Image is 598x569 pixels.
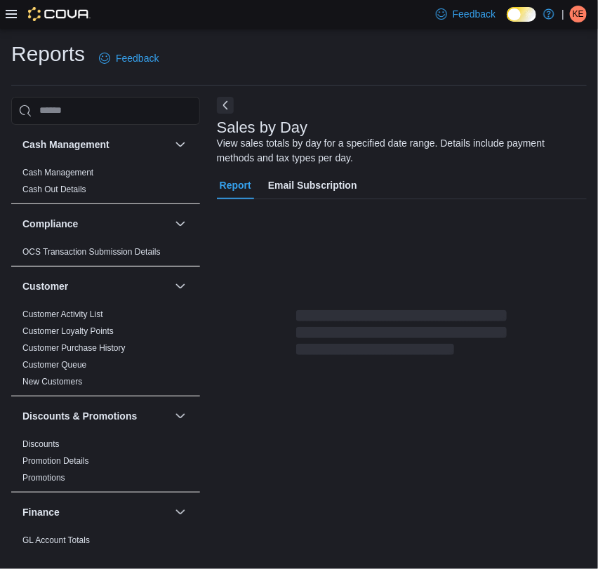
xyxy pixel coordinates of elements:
img: Cova [28,7,91,21]
span: OCS Transaction Submission Details [22,246,161,257]
span: Promotions [22,472,65,483]
a: Promotions [22,473,65,483]
button: Customer [22,279,169,293]
div: Cash Management [11,164,200,203]
a: Discounts [22,439,60,449]
h1: Reports [11,40,85,68]
button: Finance [22,505,169,519]
a: Customer Loyalty Points [22,326,114,336]
button: Cash Management [22,138,169,152]
button: Discounts & Promotions [172,408,189,424]
h3: Sales by Day [217,119,308,136]
button: Compliance [22,217,169,231]
span: Customer Purchase History [22,342,126,354]
span: Customer Queue [22,359,86,370]
button: Customer [172,278,189,295]
span: Cash Management [22,167,93,178]
a: Cash Out Details [22,185,86,194]
h3: Finance [22,505,60,519]
a: OCS Transaction Submission Details [22,247,161,257]
span: GL Account Totals [22,535,90,546]
span: Cash Out Details [22,184,86,195]
span: Discounts [22,439,60,450]
span: Customer Activity List [22,309,103,320]
h3: Discounts & Promotions [22,409,137,423]
input: Dark Mode [507,7,536,22]
span: Loading [296,313,507,358]
button: Finance [172,504,189,521]
span: Customer Loyalty Points [22,326,114,337]
span: GL Transactions [22,551,84,563]
span: KE [573,6,584,22]
span: Feedback [116,51,159,65]
button: Cash Management [172,136,189,153]
h3: Customer [22,279,68,293]
div: View sales totals by day for a specified date range. Details include payment methods and tax type... [217,136,580,166]
a: Promotion Details [22,456,89,466]
a: Customer Queue [22,360,86,370]
span: Feedback [453,7,496,21]
button: Discounts & Promotions [22,409,169,423]
span: New Customers [22,376,82,387]
a: Cash Management [22,168,93,178]
a: Feedback [93,44,164,72]
button: Next [217,97,234,114]
a: New Customers [22,377,82,387]
span: Email Subscription [268,171,357,199]
p: | [562,6,564,22]
button: Compliance [172,215,189,232]
h3: Cash Management [22,138,109,152]
a: Customer Activity List [22,309,103,319]
div: Kaitlyn E [570,6,587,22]
span: Promotion Details [22,455,89,467]
a: GL Account Totals [22,535,90,545]
a: Customer Purchase History [22,343,126,353]
h3: Compliance [22,217,78,231]
div: Discounts & Promotions [11,436,200,492]
div: Customer [11,306,200,396]
span: Report [220,171,251,199]
div: Compliance [11,243,200,266]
